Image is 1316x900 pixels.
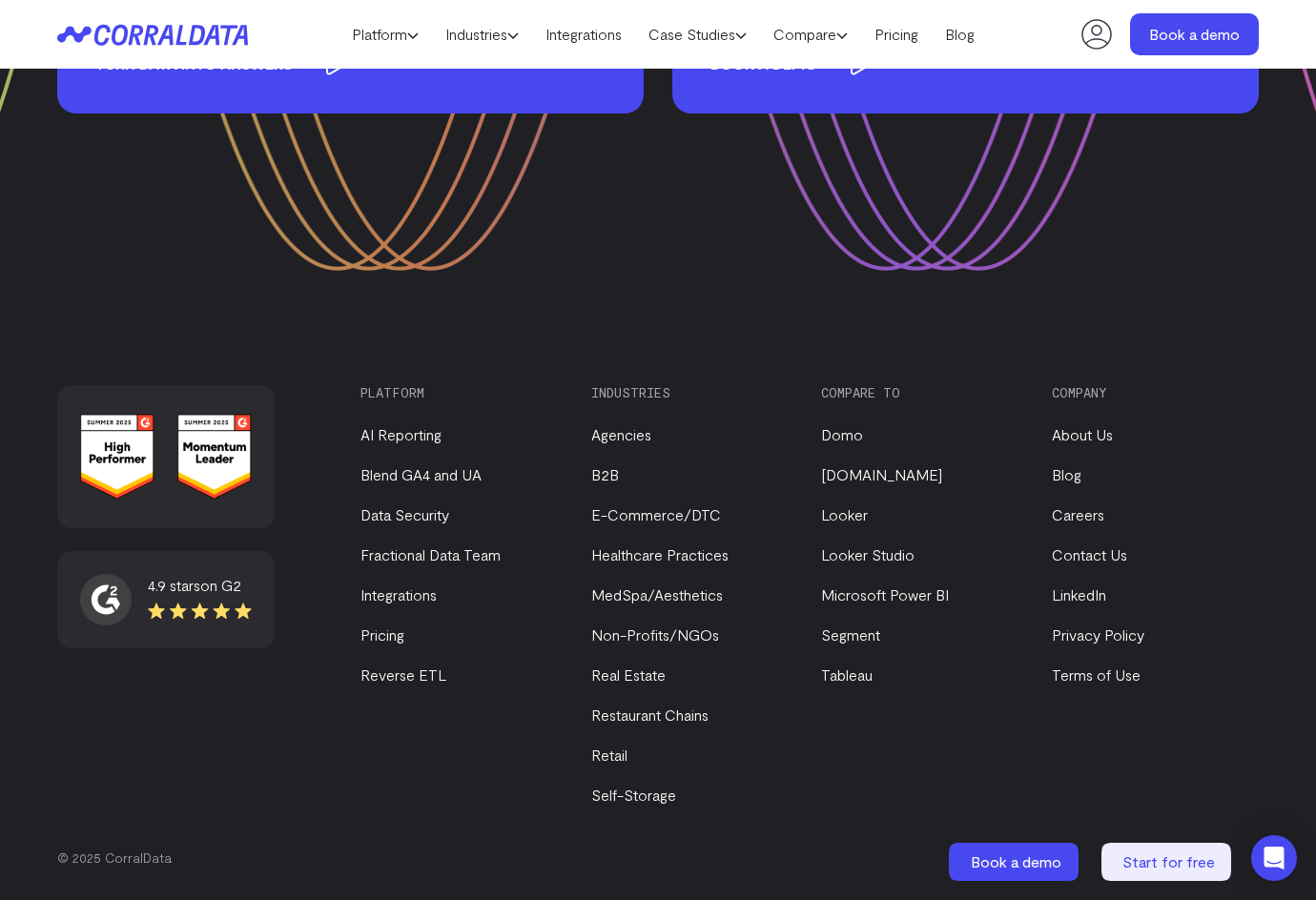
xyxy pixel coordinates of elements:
a: Microsoft Power BI [821,585,949,603]
a: Industries [432,20,532,49]
a: Data Security [360,505,449,523]
h3: Company [1052,385,1250,400]
a: Contact Us [1052,545,1127,563]
a: MedSpa/Aesthetics [591,585,723,603]
a: 4.9 starson G2 [80,574,252,625]
a: Healthcare Practices [591,545,729,563]
a: Retail [591,746,627,764]
a: Pricing [360,625,404,644]
span: Book a demo [971,852,1061,870]
a: Blog [1052,465,1081,483]
div: 4.9 stars [148,574,252,597]
a: Book a demo [1130,13,1259,55]
a: Privacy Policy [1052,625,1144,644]
a: Fractional Data Team [360,545,501,563]
a: Platform [339,20,432,49]
a: Case Studies [635,20,760,49]
h3: Compare to [821,385,1019,400]
a: Segment [821,625,880,644]
a: Start for free [1101,843,1235,881]
a: Book a demo [949,843,1082,881]
div: Open Intercom Messenger [1251,835,1297,881]
a: Pricing [861,20,932,49]
h3: Platform [360,385,559,400]
a: AI Reporting [360,425,442,443]
a: Non-Profits/NGOs [591,625,719,644]
a: Agencies [591,425,651,443]
p: © 2025 CorralData [57,849,1259,868]
h3: Industries [591,385,790,400]
a: B2B [591,465,619,483]
a: Self-Storage [591,786,676,804]
a: Tableau [821,665,873,684]
a: Restaurant Chains [591,706,709,724]
a: Looker Studio [821,545,915,563]
a: Blend GA4 and UA [360,465,482,483]
span: on G2 [200,576,241,594]
a: Real Estate [591,665,666,684]
a: E-Commerce/DTC [591,505,721,523]
a: Blog [932,20,988,49]
a: Terms of Use [1052,665,1141,684]
a: Looker [821,505,868,523]
a: Integrations [360,585,437,603]
a: Reverse ETL [360,665,446,684]
span: Start for free [1122,852,1215,870]
a: Integrations [532,20,635,49]
a: Careers [1052,505,1104,523]
a: About Us [1052,425,1113,443]
a: [DOMAIN_NAME] [821,465,942,483]
a: LinkedIn [1052,585,1106,603]
a: Domo [821,425,863,443]
a: Compare [760,20,861,49]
